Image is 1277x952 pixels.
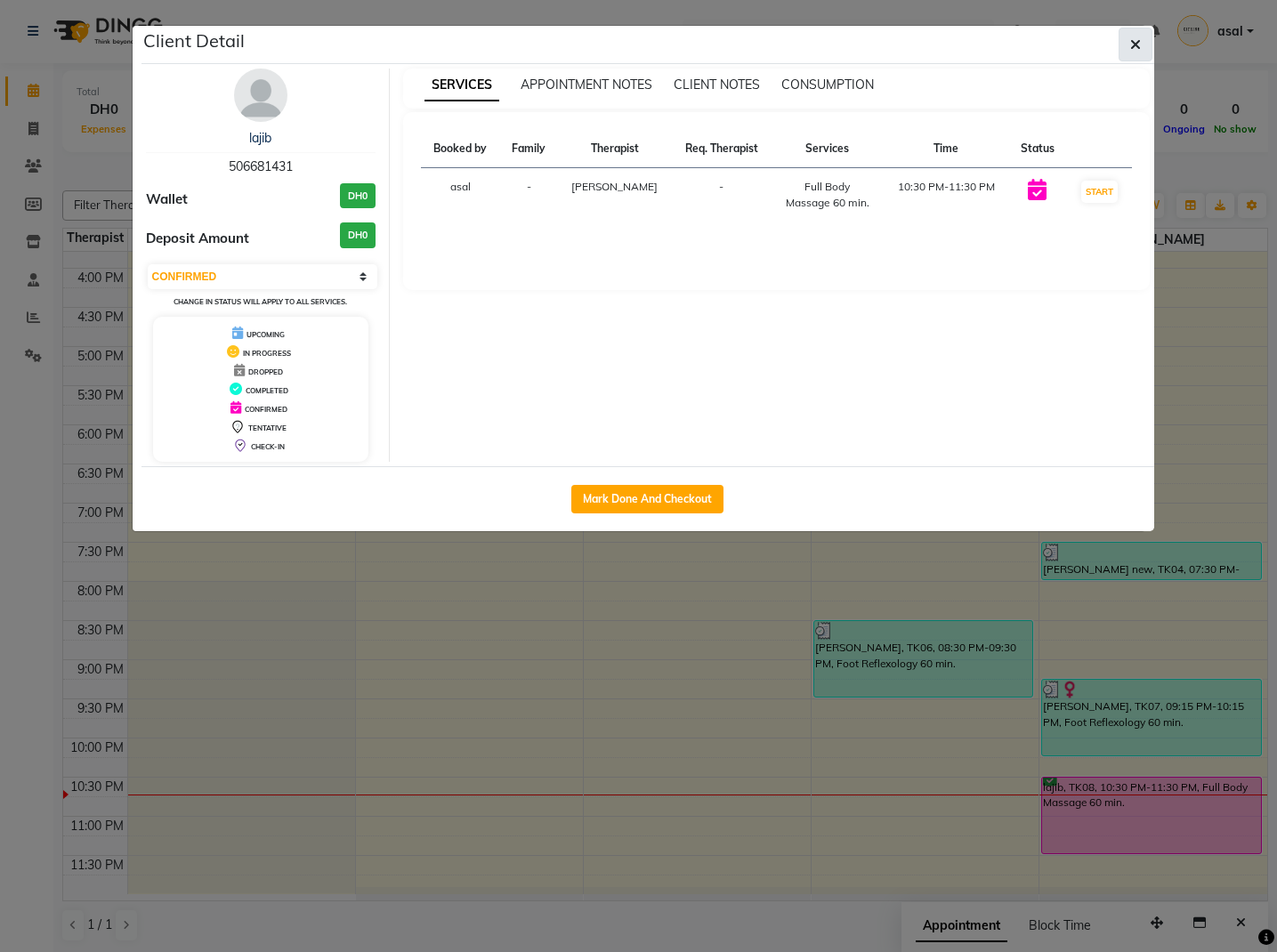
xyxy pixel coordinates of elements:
[500,130,558,168] th: Family
[1081,181,1118,203] button: START
[340,183,376,209] h3: DH0
[672,130,772,168] th: Req. Therapist
[245,405,287,414] span: CONFIRMED
[674,77,760,93] span: CLIENT NOTES
[143,28,245,54] h5: Client Detail
[174,297,347,306] small: Change in status will apply to all services.
[884,168,1008,222] td: 10:30 PM-11:30 PM
[424,69,499,101] span: SERVICES
[421,130,500,168] th: Booked by
[558,130,672,168] th: Therapist
[781,77,874,93] span: CONSUMPTION
[571,485,723,513] button: Mark Done And Checkout
[248,367,283,376] span: DROPPED
[251,442,285,451] span: CHECK-IN
[146,229,249,249] span: Deposit Amount
[340,222,376,248] h3: DH0
[421,168,500,222] td: asal
[247,330,285,339] span: UPCOMING
[249,130,271,146] a: lajib
[229,158,293,174] span: 506681431
[781,179,873,211] div: Full Body Massage 60 min.
[243,349,291,358] span: IN PROGRESS
[146,190,188,210] span: Wallet
[1008,130,1066,168] th: Status
[521,77,652,93] span: APPOINTMENT NOTES
[246,386,288,395] span: COMPLETED
[884,130,1008,168] th: Time
[500,168,558,222] td: -
[771,130,884,168] th: Services
[234,69,287,122] img: avatar
[248,424,287,432] span: TENTATIVE
[571,180,658,193] span: [PERSON_NAME]
[672,168,772,222] td: -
